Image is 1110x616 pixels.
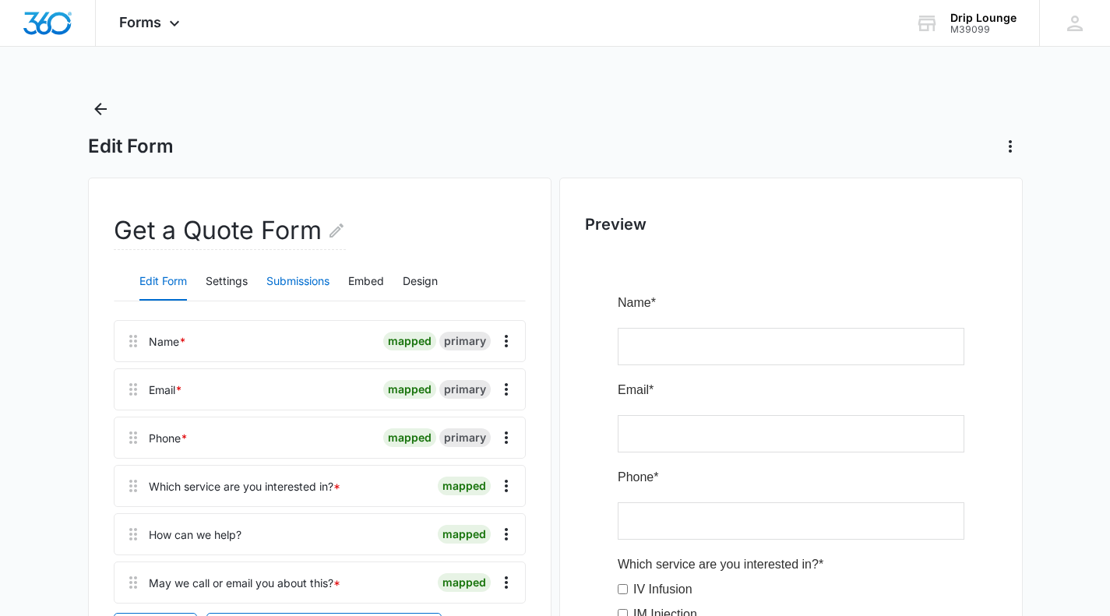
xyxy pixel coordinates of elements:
[206,263,248,301] button: Settings
[149,382,182,398] div: Email
[8,10,41,23] span: Name
[438,477,491,495] div: mapped
[439,380,491,399] div: primary
[383,428,436,447] div: mapped
[149,478,340,495] div: Which service are you interested in?
[149,575,340,591] div: May we call or email you about this?
[403,263,438,301] button: Design
[88,135,174,158] h1: Edit Form
[23,344,58,363] label: HBOT
[494,329,519,354] button: Overflow Menu
[494,377,519,402] button: Overflow Menu
[439,332,491,350] div: primary
[327,212,346,249] button: Edit Form Name
[8,97,39,111] span: Email
[438,573,491,592] div: mapped
[8,412,110,425] span: How can we help?
[23,294,83,313] label: IV Infusion
[23,319,87,338] label: IM Injection
[494,522,519,547] button: Overflow Menu
[149,430,188,446] div: Phone
[119,14,161,30] span: Forms
[494,570,519,595] button: Overflow Menu
[88,97,113,121] button: Back
[8,575,354,604] small: You agree to receive future emails and understand you may opt-out at any time
[266,263,329,301] button: Submissions
[585,213,997,236] h2: Preview
[114,212,346,250] h2: Get a Quote Form
[8,272,209,285] span: Which service are you interested in?
[950,24,1017,35] div: account id
[439,428,491,447] div: primary
[494,425,519,450] button: Overflow Menu
[139,263,187,301] button: Edit Form
[23,369,57,388] label: NAD+
[383,332,436,350] div: mapped
[950,12,1017,24] div: account name
[383,380,436,399] div: mapped
[8,519,209,533] span: May we call or email you about this?
[494,473,519,498] button: Overflow Menu
[149,333,186,350] div: Name
[149,526,241,543] div: How can we help?
[998,134,1023,159] button: Actions
[348,263,384,301] button: Embed
[438,525,491,544] div: mapped
[8,185,44,198] span: Phone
